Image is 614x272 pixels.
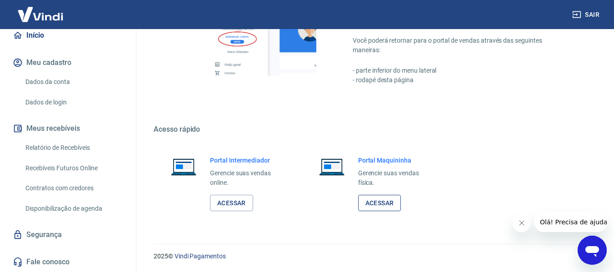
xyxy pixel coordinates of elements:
a: Disponibilização de agenda [22,199,125,218]
a: Relatório de Recebíveis [22,138,125,157]
a: Contratos com credores [22,179,125,198]
h6: Portal Maquininha [358,156,434,165]
a: Início [11,25,125,45]
a: Segurança [11,225,125,245]
a: Recebíveis Futuros Online [22,159,125,178]
h6: Portal Intermediador [210,156,285,165]
p: - parte inferior do menu lateral [353,66,570,75]
h5: Acesso rápido [154,125,592,134]
button: Meus recebíveis [11,119,125,138]
button: Meu cadastro [11,53,125,73]
a: Acessar [358,195,401,212]
a: Acessar [210,195,253,212]
p: Você poderá retornar para o portal de vendas através das seguintes maneiras: [353,36,570,55]
iframe: Botão para abrir a janela de mensagens [578,236,607,265]
button: Sair [570,6,603,23]
iframe: Mensagem da empresa [534,212,607,232]
p: 2025 © [154,252,592,261]
p: Gerencie suas vendas física. [358,168,434,188]
a: Fale conosco [11,252,125,272]
img: Vindi [11,0,70,28]
a: Vindi Pagamentos [175,252,226,260]
img: Imagem de um notebook aberto [165,156,203,178]
p: Gerencie suas vendas online. [210,168,285,188]
iframe: Fechar mensagem [513,214,531,232]
a: Dados de login [22,93,125,112]
p: - rodapé desta página [353,75,570,85]
span: Olá! Precisa de ajuda? [5,6,76,14]
img: Imagem de um notebook aberto [313,156,351,178]
a: Dados da conta [22,73,125,91]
